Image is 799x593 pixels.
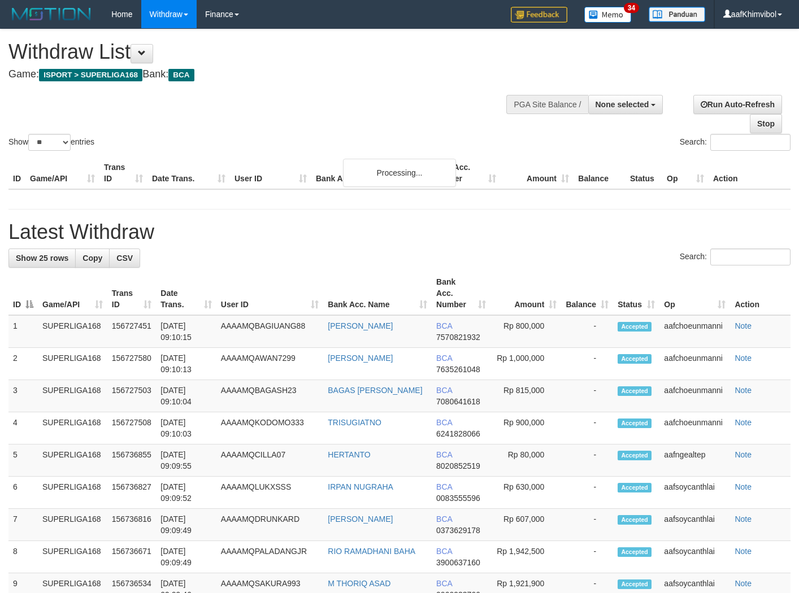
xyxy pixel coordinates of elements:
span: BCA [436,514,452,524]
a: Run Auto-Refresh [693,95,782,114]
td: SUPERLIGA168 [38,477,107,509]
a: BAGAS [PERSON_NAME] [328,386,422,395]
span: BCA [436,386,452,395]
span: Copy 0083555596 to clipboard [436,494,480,503]
th: ID [8,157,25,189]
td: - [561,348,613,380]
td: AAAAMQAWAN7299 [216,348,323,380]
span: Copy 7080641618 to clipboard [436,397,480,406]
td: aafsoycanthlai [659,541,730,573]
a: IRPAN NUGRAHA [328,482,393,491]
div: Processing... [343,159,456,187]
label: Search: [680,134,791,151]
td: AAAAMQBAGASH23 [216,380,323,412]
td: 156727503 [107,380,156,412]
a: [PERSON_NAME] [328,514,393,524]
th: Status: activate to sort column ascending [613,272,659,315]
input: Search: [710,134,791,151]
td: AAAAMQBAGIUANG88 [216,315,323,348]
td: 156736816 [107,509,156,541]
a: RIO RAMADHANI BAHA [328,547,415,556]
td: 5 [8,444,38,477]
td: [DATE] 09:10:03 [156,412,216,444]
a: Copy [75,248,110,268]
button: None selected [588,95,663,114]
a: Stop [750,114,782,133]
span: BCA [436,579,452,588]
td: Rp 1,942,500 [490,541,562,573]
th: Bank Acc. Number [428,157,501,189]
span: Accepted [618,418,652,428]
th: Balance: activate to sort column ascending [561,272,613,315]
span: BCA [436,547,452,556]
td: SUPERLIGA168 [38,412,107,444]
td: - [561,315,613,348]
td: SUPERLIGA168 [38,380,107,412]
th: Game/API: activate to sort column ascending [38,272,107,315]
span: BCA [436,482,452,491]
td: 156736671 [107,541,156,573]
td: 156736827 [107,477,156,509]
a: [PERSON_NAME] [328,321,393,330]
select: Showentries [28,134,71,151]
td: 2 [8,348,38,380]
td: 7 [8,509,38,541]
td: Rp 630,000 [490,477,562,509]
th: Bank Acc. Name: activate to sort column ascending [323,272,432,315]
span: BCA [436,418,452,427]
a: Note [735,514,752,524]
th: Amount [501,157,574,189]
th: Trans ID: activate to sort column ascending [107,272,156,315]
td: aafchoeunmanni [659,380,730,412]
td: SUPERLIGA168 [38,444,107,477]
td: [DATE] 09:09:49 [156,509,216,541]
a: Note [735,579,752,588]
th: Bank Acc. Name [311,157,428,189]
td: 156736855 [107,444,156,477]
td: AAAAMQLUKXSSS [216,477,323,509]
span: Show 25 rows [16,254,68,263]
span: Copy 6241828066 to clipboard [436,429,480,438]
a: TRISUGIATNO [328,418,381,427]
th: User ID: activate to sort column ascending [216,272,323,315]
th: Balance [574,157,626,189]
span: Accepted [618,515,652,525]
td: [DATE] 09:10:04 [156,380,216,412]
a: CSV [109,248,140,268]
span: None selected [596,100,649,109]
td: - [561,412,613,444]
td: Rp 815,000 [490,380,562,412]
td: - [561,477,613,509]
td: aafchoeunmanni [659,412,730,444]
td: 1 [8,315,38,348]
td: aafngealtep [659,444,730,477]
span: Copy 3900637160 to clipboard [436,558,480,567]
th: Amount: activate to sort column ascending [490,272,562,315]
td: Rp 607,000 [490,509,562,541]
span: BCA [436,450,452,459]
th: Bank Acc. Number: activate to sort column ascending [432,272,490,315]
td: aafchoeunmanni [659,315,730,348]
span: BCA [436,321,452,330]
th: Date Trans. [147,157,230,189]
span: BCA [168,69,194,81]
span: BCA [436,354,452,363]
a: M THORIQ ASAD [328,579,390,588]
a: Show 25 rows [8,248,76,268]
td: AAAAMQKODOMO333 [216,412,323,444]
th: Status [626,157,662,189]
td: - [561,509,613,541]
span: ISPORT > SUPERLIGA168 [39,69,142,81]
span: CSV [116,254,133,263]
span: Copy 0373629178 to clipboard [436,526,480,535]
span: Copy 7635261048 to clipboard [436,365,480,374]
td: 4 [8,412,38,444]
span: Accepted [618,354,652,364]
img: panduan.png [649,7,705,22]
img: Feedback.jpg [511,7,567,23]
td: - [561,541,613,573]
th: Op: activate to sort column ascending [659,272,730,315]
td: AAAAMQCILLA07 [216,444,323,477]
a: Note [735,321,752,330]
td: aafsoycanthlai [659,509,730,541]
